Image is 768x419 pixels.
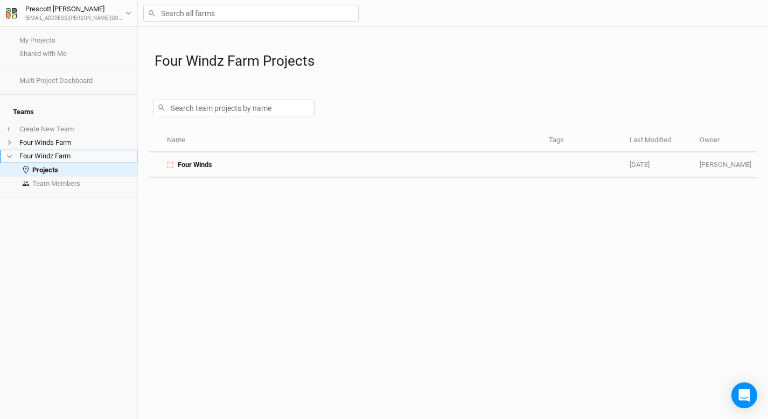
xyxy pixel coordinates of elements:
[6,125,10,134] span: +
[6,101,131,123] h4: Teams
[731,382,757,408] div: Open Intercom Messenger
[155,53,757,69] h1: Four Windz Farm Projects
[624,129,694,152] th: Last Modified
[25,4,125,15] div: Prescott [PERSON_NAME]
[700,160,751,169] span: colintomkinsbergh@gmail.com
[630,160,650,169] span: Aug 27, 2025 10:08 PM
[143,5,359,22] input: Search all farms
[153,100,315,116] input: Search team projects by name
[160,129,542,152] th: Name
[694,129,757,152] th: Owner
[5,3,132,23] button: Prescott [PERSON_NAME][EMAIL_ADDRESS][PERSON_NAME][DOMAIN_NAME]
[178,160,212,170] span: Four Winds
[25,15,125,23] div: [EMAIL_ADDRESS][PERSON_NAME][DOMAIN_NAME]
[543,129,624,152] th: Tags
